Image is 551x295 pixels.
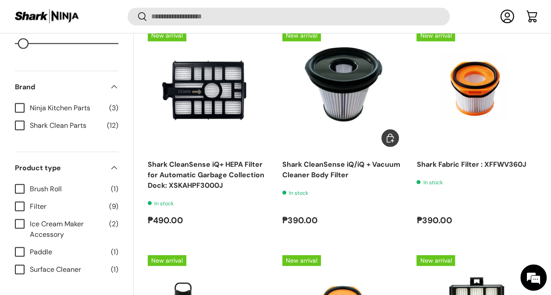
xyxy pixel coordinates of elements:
[30,218,104,239] span: Ice Cream Maker Accessory
[148,30,186,41] span: New arrival
[416,30,537,151] a: Shark Fabric Filter : XFFWV360J
[109,102,118,113] span: (3)
[282,159,400,179] a: Shark CleanSense iQ/iQ + Vacuum Cleaner Body Filter
[416,255,455,266] span: New arrival
[416,159,526,169] a: Shark Fabric Filter : XFFWV360J
[282,30,321,41] span: New arrival
[30,183,106,194] span: Brush Roll
[15,81,104,92] span: Brand
[15,162,104,173] span: Product type
[46,49,147,60] div: Chat with us now
[111,264,118,274] span: (1)
[109,218,118,229] span: (2)
[15,71,118,102] summary: Brand
[148,255,186,266] span: New arrival
[107,120,118,130] span: (12)
[109,201,118,211] span: (9)
[15,152,118,183] summary: Product type
[30,246,106,257] span: Paddle
[148,30,268,151] img: shark-cleansense-iq+-hepa-filter-for-automatic-garbage-collection-dock-xskahpf3000j
[416,30,455,41] span: New arrival
[30,102,104,113] span: Ninja Kitchen Parts
[30,201,104,211] span: Filter
[282,255,321,266] span: New arrival
[148,30,268,151] a: Shark CleanSense iQ+ HEPA Filter for Automatic Garbage Collection Dock: XSKAHPF3000J
[111,183,118,194] span: (1)
[148,159,264,190] a: Shark CleanSense iQ+ HEPA Filter for Automatic Garbage Collection Dock: XSKAHPF3000J
[30,264,106,274] span: Surface Cleaner
[14,8,80,25] img: Shark Ninja Philippines
[30,120,102,130] span: Shark Clean Parts
[111,246,118,257] span: (1)
[4,200,167,230] textarea: Type your message and hit 'Enter'
[282,30,403,151] a: Shark CleanSense iQ/iQ + Vacuum Cleaner Body Filter
[51,91,121,179] span: We're online!
[416,30,537,151] img: shark-fabric-filter-xffwv360j-full-view-sharkninja-philippines
[144,4,165,25] div: Minimize live chat window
